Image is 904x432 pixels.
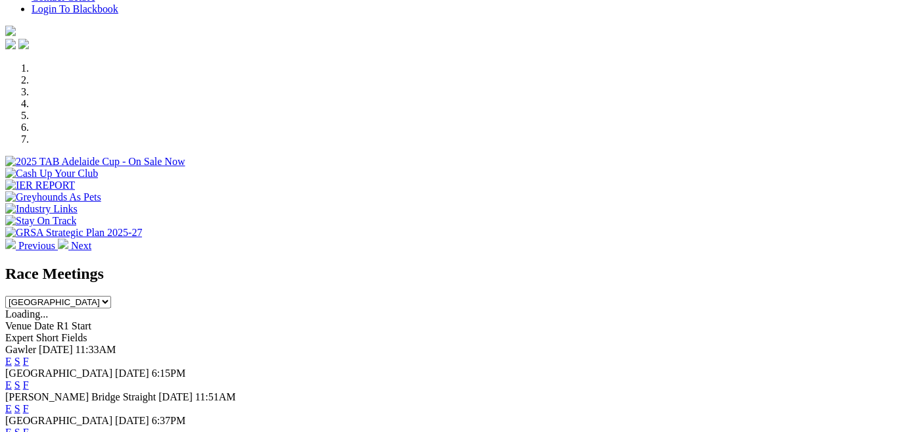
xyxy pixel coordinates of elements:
a: S [14,379,20,391]
img: Cash Up Your Club [5,168,98,180]
span: [DATE] [115,368,149,379]
a: Login To Blackbook [32,3,118,14]
img: chevron-left-pager-white.svg [5,239,16,249]
span: [GEOGRAPHIC_DATA] [5,415,112,426]
span: [DATE] [39,344,73,355]
span: Date [34,320,54,331]
span: Venue [5,320,32,331]
span: Fields [61,332,87,343]
a: Next [58,240,91,251]
img: IER REPORT [5,180,75,191]
img: Stay On Track [5,215,76,227]
span: [DATE] [158,391,193,402]
span: Loading... [5,308,48,320]
span: 11:51AM [195,391,236,402]
a: E [5,356,12,367]
span: 6:15PM [152,368,186,379]
span: 6:37PM [152,415,186,426]
img: 2025 TAB Adelaide Cup - On Sale Now [5,156,185,168]
a: E [5,403,12,414]
span: Gawler [5,344,36,355]
a: F [23,379,29,391]
span: Next [71,240,91,251]
span: R1 Start [57,320,91,331]
img: GRSA Strategic Plan 2025-27 [5,227,142,239]
span: [PERSON_NAME] Bridge Straight [5,391,156,402]
span: Short [36,332,59,343]
img: twitter.svg [18,39,29,49]
span: 11:33AM [76,344,116,355]
a: S [14,403,20,414]
h2: Race Meetings [5,265,899,283]
a: S [14,356,20,367]
img: logo-grsa-white.png [5,26,16,36]
span: Expert [5,332,34,343]
img: Industry Links [5,203,78,215]
span: Previous [18,240,55,251]
span: [DATE] [115,415,149,426]
img: Greyhounds As Pets [5,191,101,203]
a: Previous [5,240,58,251]
a: F [23,356,29,367]
a: F [23,403,29,414]
span: [GEOGRAPHIC_DATA] [5,368,112,379]
img: facebook.svg [5,39,16,49]
img: chevron-right-pager-white.svg [58,239,68,249]
a: E [5,379,12,391]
